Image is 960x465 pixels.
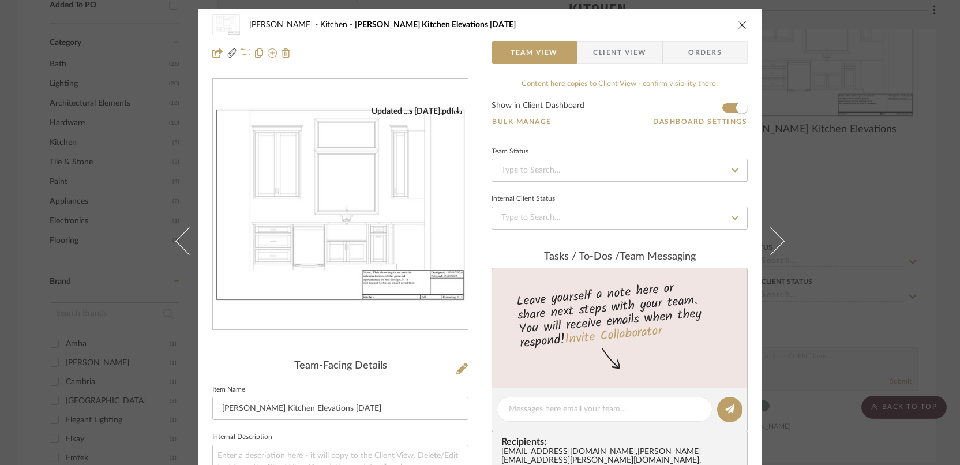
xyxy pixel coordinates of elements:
[249,21,320,29] span: [PERSON_NAME]
[737,20,748,30] button: close
[372,106,462,117] div: Updated ...s [DATE].pdf
[492,159,748,182] input: Type to Search…
[501,437,742,447] span: Recipients:
[212,397,468,420] input: Enter Item Name
[544,252,620,262] span: Tasks / To-Dos /
[593,41,646,64] span: Client View
[212,13,240,36] img: 6ec056a9-53cc-4947-9162-1dcebd5b2f27_48x40.jpg
[511,41,558,64] span: Team View
[212,434,272,440] label: Internal Description
[490,276,749,353] div: Leave yourself a note here or share next steps with your team. You will receive emails when they ...
[282,48,291,58] img: Remove from project
[564,321,663,350] a: Invite Collaborator
[492,78,748,90] div: Content here copies to Client View - confirm visibility there.
[213,106,468,303] img: 6ec056a9-53cc-4947-9162-1dcebd5b2f27_436x436.jpg
[320,21,355,29] span: Kitchen
[213,106,468,303] div: 0
[492,149,528,155] div: Team Status
[652,117,748,127] button: Dashboard Settings
[492,196,555,202] div: Internal Client Status
[492,251,748,264] div: team Messaging
[492,117,552,127] button: Bulk Manage
[676,41,734,64] span: Orders
[212,360,468,373] div: Team-Facing Details
[212,387,245,393] label: Item Name
[492,207,748,230] input: Type to Search…
[355,21,516,29] span: [PERSON_NAME] Kitchen Elevations [DATE]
